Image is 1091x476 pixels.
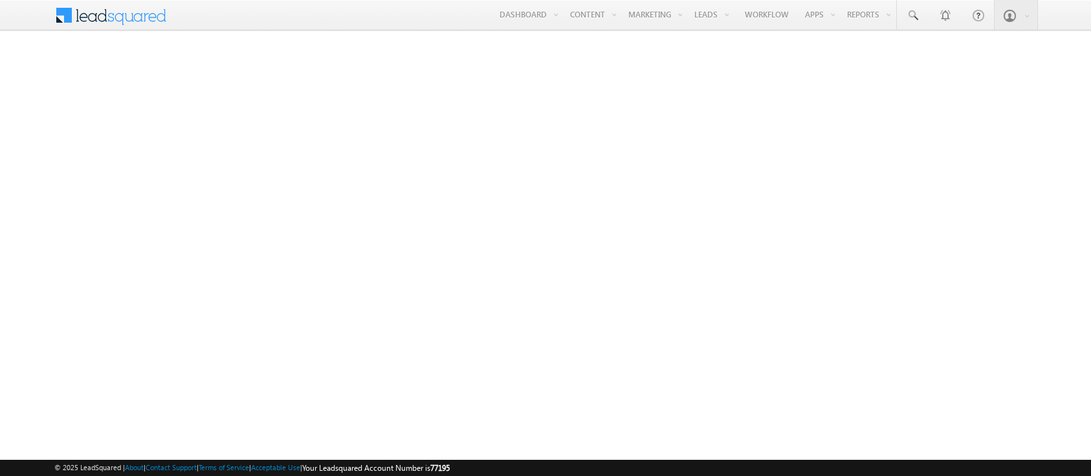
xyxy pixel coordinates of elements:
[251,463,300,471] a: Acceptable Use
[302,463,450,473] span: Your Leadsquared Account Number is
[146,463,197,471] a: Contact Support
[199,463,249,471] a: Terms of Service
[125,463,144,471] a: About
[54,462,450,474] span: © 2025 LeadSquared | | | | |
[430,463,450,473] span: 77195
